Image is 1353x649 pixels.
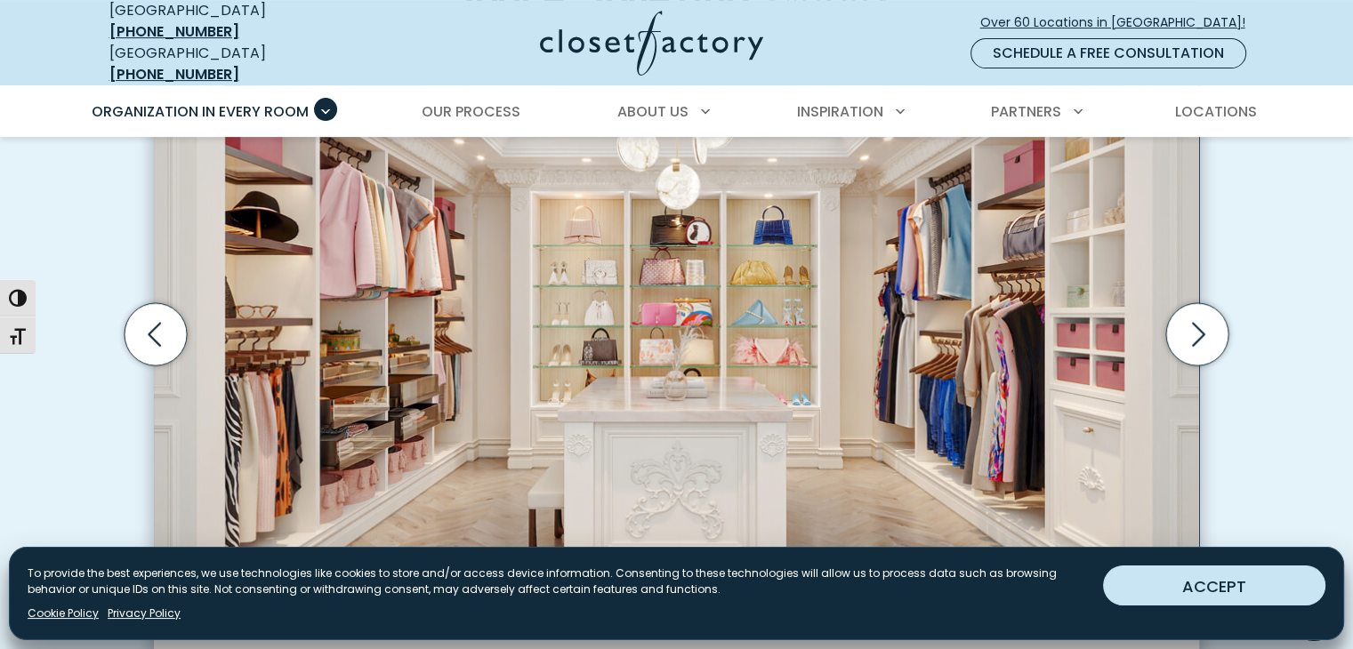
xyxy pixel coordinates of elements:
[108,605,181,621] a: Privacy Policy
[980,13,1260,32] span: Over 60 Locations in [GEOGRAPHIC_DATA]!
[617,101,689,122] span: About Us
[28,605,99,621] a: Cookie Policy
[28,565,1089,597] p: To provide the best experiences, we use technologies like cookies to store and/or access device i...
[422,101,520,122] span: Our Process
[1174,101,1256,122] span: Locations
[109,21,239,42] a: [PHONE_NUMBER]
[1159,296,1236,373] button: Next slide
[979,7,1260,38] a: Over 60 Locations in [GEOGRAPHIC_DATA]!
[970,38,1246,68] a: Schedule a Free Consultation
[154,37,1199,581] img: White walk-in closet with ornate trim and crown molding, featuring glass shelving
[79,87,1275,137] nav: Primary Menu
[991,101,1061,122] span: Partners
[92,101,309,122] span: Organization in Every Room
[540,11,763,76] img: Closet Factory Logo
[109,43,367,85] div: [GEOGRAPHIC_DATA]
[797,101,883,122] span: Inspiration
[117,296,194,373] button: Previous slide
[109,64,239,84] a: [PHONE_NUMBER]
[1103,565,1325,605] button: ACCEPT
